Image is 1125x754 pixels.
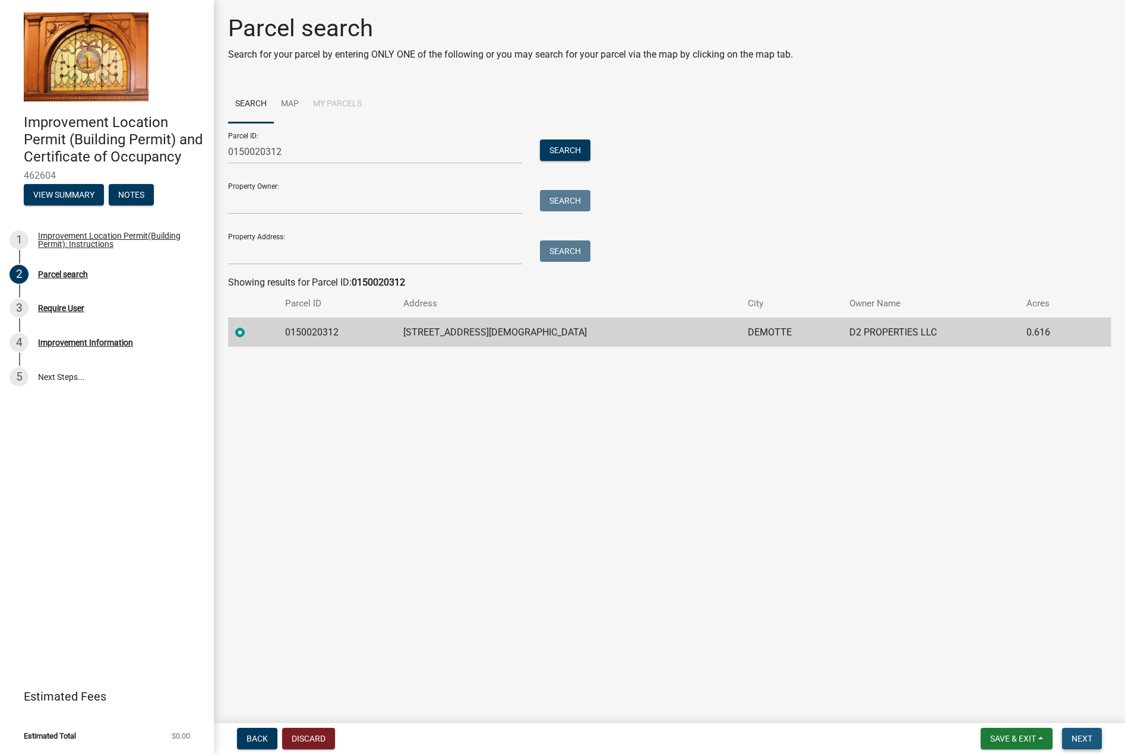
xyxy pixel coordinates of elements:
[352,277,405,288] strong: 0150020312
[396,318,741,347] td: [STREET_ADDRESS][DEMOGRAPHIC_DATA]
[1072,734,1092,743] span: Next
[228,275,1111,290] div: Showing results for Parcel ID:
[228,47,793,62] p: Search for your parcel by entering ONLY ONE of the following or you may search for your parcel vi...
[38,232,195,248] div: Improvement Location Permit(Building Permit): Instructions
[274,85,306,123] a: Map
[247,734,268,743] span: Back
[24,191,104,201] wm-modal-confirm: Summary
[981,728,1053,749] button: Save & Exit
[10,368,29,386] div: 5
[24,114,204,165] h4: Improvement Location Permit (Building Permit) and Certificate of Occupancy
[741,318,842,347] td: DEMOTTE
[10,230,29,249] div: 1
[540,240,590,262] button: Search
[10,299,29,318] div: 3
[38,270,88,278] div: Parcel search
[24,12,148,102] img: Jasper County, Indiana
[24,732,76,740] span: Estimated Total
[172,732,190,740] span: $0.00
[540,140,590,161] button: Search
[1019,318,1086,347] td: 0.616
[10,333,29,352] div: 4
[278,318,396,347] td: 0150020312
[990,734,1036,743] span: Save & Exit
[109,191,154,201] wm-modal-confirm: Notes
[842,290,1019,318] th: Owner Name
[10,265,29,284] div: 2
[228,14,793,43] h1: Parcel search
[228,85,274,123] a: Search
[109,184,154,205] button: Notes
[396,290,741,318] th: Address
[741,290,842,318] th: City
[38,304,84,312] div: Require User
[1062,728,1102,749] button: Next
[38,338,133,347] div: Improvement Information
[10,685,195,708] a: Estimated Fees
[237,728,277,749] button: Back
[24,184,104,205] button: View Summary
[842,318,1019,347] td: D2 PROPERTIES LLC
[278,290,396,318] th: Parcel ID
[1019,290,1086,318] th: Acres
[540,190,590,211] button: Search
[282,728,335,749] button: Discard
[24,170,190,181] span: 462604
